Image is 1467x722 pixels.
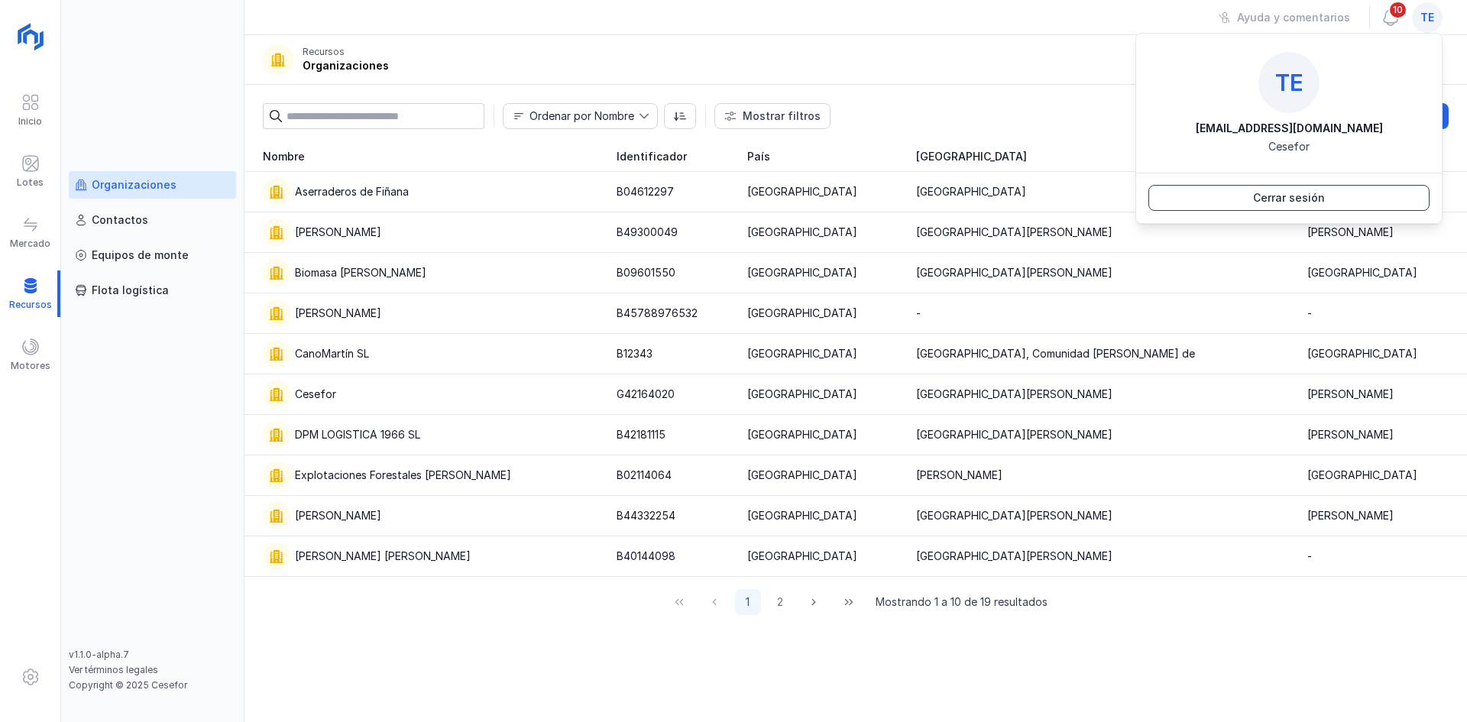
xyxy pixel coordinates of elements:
div: Equipos de monte [92,248,189,263]
div: B04612297 [617,184,674,199]
div: [GEOGRAPHIC_DATA][PERSON_NAME] [916,265,1112,280]
div: [GEOGRAPHIC_DATA] [916,184,1026,199]
div: Mostrar filtros [743,108,821,124]
div: Aserraderos de Fiñana [295,184,409,199]
a: Contactos [69,206,236,234]
button: Mostrar filtros [714,103,831,129]
div: [GEOGRAPHIC_DATA] [747,225,857,240]
div: [PERSON_NAME] [295,306,381,321]
span: Identificador [617,149,687,164]
div: [GEOGRAPHIC_DATA] [747,184,857,199]
div: [GEOGRAPHIC_DATA] [747,387,857,402]
div: [PERSON_NAME] [1307,427,1394,442]
button: Cerrar sesión [1148,185,1430,211]
div: Lotes [17,176,44,189]
div: [GEOGRAPHIC_DATA] [747,346,857,361]
div: - [916,306,921,321]
div: [GEOGRAPHIC_DATA] [747,468,857,483]
a: Flota logística [69,277,236,304]
div: Mercado [10,238,50,250]
div: Flota logística [92,283,169,298]
div: B02114064 [617,468,672,483]
div: [GEOGRAPHIC_DATA][PERSON_NAME] [916,549,1112,564]
div: B12343 [617,346,653,361]
div: B42181115 [617,427,665,442]
div: [GEOGRAPHIC_DATA] [1307,468,1417,483]
div: DPM LOGISTICA 1966 SL [295,427,420,442]
div: G42164020 [617,387,675,402]
div: [PERSON_NAME] [1307,508,1394,523]
a: Organizaciones [69,171,236,199]
div: [GEOGRAPHIC_DATA] [747,265,857,280]
div: Copyright © 2025 Cesefor [69,679,236,691]
div: [GEOGRAPHIC_DATA], Comunidad [PERSON_NAME] de [916,346,1195,361]
div: [PERSON_NAME] [1307,225,1394,240]
div: - [1307,549,1312,564]
div: Organizaciones [303,58,389,73]
div: Ayuda y comentarios [1237,10,1350,25]
button: Page 2 [767,589,793,615]
div: B49300049 [617,225,678,240]
div: [GEOGRAPHIC_DATA] [747,508,857,523]
div: [GEOGRAPHIC_DATA][PERSON_NAME] [916,427,1112,442]
span: Nombre [263,149,305,164]
div: [GEOGRAPHIC_DATA] [1307,265,1417,280]
div: [PERSON_NAME] [916,468,1002,483]
span: 10 [1388,1,1407,19]
div: Ordenar por Nombre [529,111,634,121]
div: - [1307,306,1312,321]
div: Motores [11,360,50,372]
a: Ver términos legales [69,664,158,675]
div: CanoMartín SL [295,346,369,361]
div: B45788976532 [617,306,698,321]
button: Last Page [834,589,863,615]
div: B40144098 [617,549,675,564]
div: v1.1.0-alpha.7 [69,649,236,661]
div: B44332254 [617,508,675,523]
div: [GEOGRAPHIC_DATA][PERSON_NAME] [916,387,1112,402]
button: Ayuda y comentarios [1209,5,1360,31]
div: B09601550 [617,265,675,280]
div: [GEOGRAPHIC_DATA] [747,549,857,564]
span: te [1275,69,1303,96]
div: [GEOGRAPHIC_DATA] [1307,346,1417,361]
div: Cesefor [1268,139,1310,154]
div: [GEOGRAPHIC_DATA] [747,427,857,442]
button: Next Page [799,589,828,615]
div: Cerrar sesión [1253,190,1325,206]
div: Organizaciones [92,177,176,193]
span: te [1420,10,1434,25]
div: [EMAIL_ADDRESS][DOMAIN_NAME] [1196,121,1383,136]
div: Contactos [92,212,148,228]
span: Nombre [504,104,639,128]
div: [GEOGRAPHIC_DATA] [747,306,857,321]
div: Inicio [18,115,42,128]
div: Explotaciones Forestales [PERSON_NAME] [295,468,511,483]
div: [PERSON_NAME] [295,225,381,240]
div: Recursos [303,46,345,58]
span: País [747,149,770,164]
img: logoRight.svg [11,18,50,56]
div: [GEOGRAPHIC_DATA][PERSON_NAME] [916,225,1112,240]
span: Mostrando 1 a 10 de 19 resultados [876,594,1048,610]
div: [PERSON_NAME] [1307,387,1394,402]
div: Biomasa [PERSON_NAME] [295,265,426,280]
div: [GEOGRAPHIC_DATA][PERSON_NAME] [916,508,1112,523]
div: [PERSON_NAME] [295,508,381,523]
button: Page 1 [735,589,761,615]
div: Cesefor [295,387,336,402]
div: [PERSON_NAME] [PERSON_NAME] [295,549,471,564]
a: Equipos de monte [69,241,236,269]
span: [GEOGRAPHIC_DATA] [916,149,1027,164]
